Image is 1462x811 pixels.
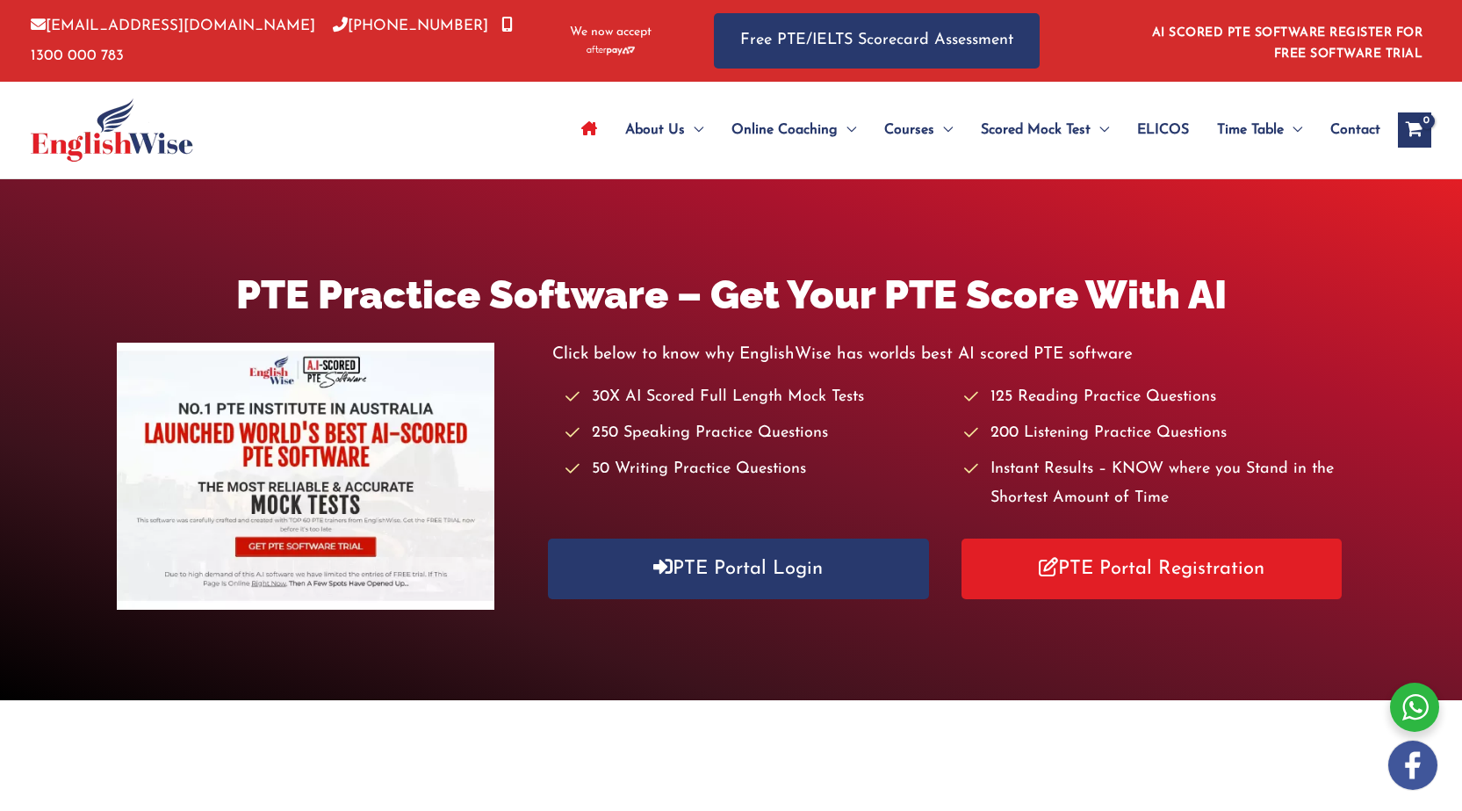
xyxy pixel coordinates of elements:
span: Courses [884,99,934,161]
span: ELICOS [1137,99,1189,161]
li: 250 Speaking Practice Questions [565,419,947,448]
a: Time TableMenu Toggle [1203,99,1316,161]
p: Click below to know why EnglishWise has worlds best AI scored PTE software [552,340,1344,369]
img: cropped-ew-logo [31,98,193,162]
a: PTE Portal Login [548,539,928,599]
li: 30X AI Scored Full Length Mock Tests [565,383,947,412]
a: Scored Mock TestMenu Toggle [967,99,1123,161]
nav: Site Navigation: Main Menu [567,99,1380,161]
a: AI SCORED PTE SOFTWARE REGISTER FOR FREE SOFTWARE TRIAL [1152,26,1423,61]
img: white-facebook.png [1388,741,1437,790]
aside: Header Widget 1 [1142,12,1431,69]
a: ELICOS [1123,99,1203,161]
span: Menu Toggle [1091,99,1109,161]
li: 125 Reading Practice Questions [964,383,1345,412]
li: 200 Listening Practice Questions [964,419,1345,448]
a: Online CoachingMenu Toggle [717,99,870,161]
span: Menu Toggle [1284,99,1302,161]
span: Time Table [1217,99,1284,161]
h1: PTE Practice Software – Get Your PTE Score With AI [117,267,1345,322]
span: We now accept [570,24,652,41]
span: Scored Mock Test [981,99,1091,161]
span: Menu Toggle [685,99,703,161]
a: [EMAIL_ADDRESS][DOMAIN_NAME] [31,18,315,33]
img: pte-institute-main [117,343,494,610]
a: About UsMenu Toggle [611,99,717,161]
a: [PHONE_NUMBER] [333,18,488,33]
a: View Shopping Cart, empty [1398,112,1431,148]
span: Menu Toggle [934,99,953,161]
a: Contact [1316,99,1380,161]
span: Menu Toggle [838,99,856,161]
span: Online Coaching [731,99,838,161]
img: Afterpay-Logo [587,46,635,55]
li: 50 Writing Practice Questions [565,455,947,484]
a: 1300 000 783 [31,18,513,62]
span: About Us [625,99,685,161]
a: PTE Portal Registration [961,539,1342,599]
li: Instant Results – KNOW where you Stand in the Shortest Amount of Time [964,455,1345,514]
a: Free PTE/IELTS Scorecard Assessment [714,13,1040,69]
a: CoursesMenu Toggle [870,99,967,161]
span: Contact [1330,99,1380,161]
